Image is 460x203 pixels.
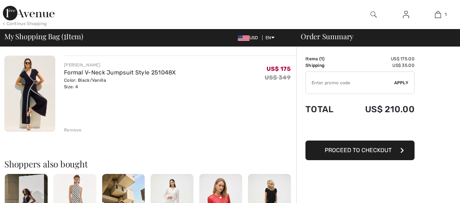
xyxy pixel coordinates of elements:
span: Proceed to Checkout [325,147,392,154]
img: My Bag [435,10,441,19]
span: 1 [321,56,323,61]
img: search the website [371,10,377,19]
span: US$ 175 [267,65,291,72]
img: 1ère Avenue [3,6,55,20]
span: 1 [445,11,447,18]
input: Promo code [306,72,394,94]
td: US$ 210.00 [345,97,415,122]
a: 1 [422,10,454,19]
td: Items ( ) [305,56,345,62]
div: < Continue Shopping [3,20,47,27]
a: Formal V-Neck Jumpsuit Style 251048X [64,69,176,76]
td: US$ 35.00 [345,62,415,69]
s: US$ 349 [265,74,291,81]
img: US Dollar [238,35,249,41]
h2: Shoppers also bought [4,159,296,168]
td: Total [305,97,345,122]
span: 1 [64,31,66,40]
span: EN [265,35,275,40]
span: USD [238,35,261,40]
td: US$ 175.00 [345,56,415,62]
div: Remove [64,127,82,133]
a: Sign In [397,10,415,19]
span: Apply [394,80,409,86]
div: Color: Black/Vanilla Size: 4 [64,77,176,90]
div: [PERSON_NAME] [64,62,176,68]
div: Order Summary [292,33,456,40]
iframe: PayPal [305,122,415,138]
span: My Shopping Bag ( Item) [4,33,83,40]
button: Proceed to Checkout [305,141,415,160]
img: Formal V-Neck Jumpsuit Style 251048X [4,56,55,132]
img: My Info [403,10,409,19]
td: Shipping [305,62,345,69]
